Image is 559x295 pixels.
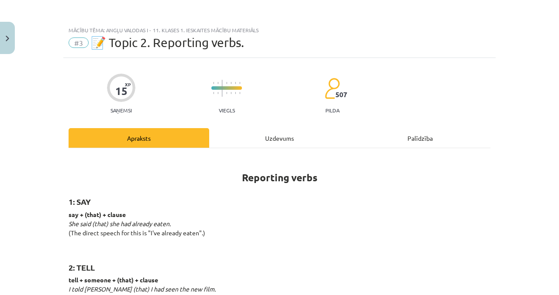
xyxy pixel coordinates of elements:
[231,82,231,84] img: icon-short-line-57e1e144782c952c97e751825c79c345078a6d821885a25fce030b3d8c18986b.svg
[69,210,490,247] p: (The direct speech for this is "I've already eaten".)
[69,285,216,293] em: I told [PERSON_NAME] (that) I had seen the new film.
[69,128,209,148] div: Apraksts
[242,171,317,184] strong: Reporting verbs
[226,82,227,84] img: icon-short-line-57e1e144782c952c97e751825c79c345078a6d821885a25fce030b3d8c18986b.svg
[69,262,95,272] strong: 2: TELL
[239,92,240,94] img: icon-short-line-57e1e144782c952c97e751825c79c345078a6d821885a25fce030b3d8c18986b.svg
[69,210,126,218] strong: say + (that) + clause
[235,92,236,94] img: icon-short-line-57e1e144782c952c97e751825c79c345078a6d821885a25fce030b3d8c18986b.svg
[222,80,223,97] img: icon-long-line-d9ea69661e0d244f92f715978eff75569469978d946b2353a9bb055b3ed8787d.svg
[325,107,339,113] p: pilda
[350,128,490,148] div: Palīdzība
[231,92,231,94] img: icon-short-line-57e1e144782c952c97e751825c79c345078a6d821885a25fce030b3d8c18986b.svg
[69,37,89,48] span: #3
[107,107,135,113] p: Saņemsi
[213,92,214,94] img: icon-short-line-57e1e144782c952c97e751825c79c345078a6d821885a25fce030b3d8c18986b.svg
[219,107,235,113] p: Viegls
[213,82,214,84] img: icon-short-line-57e1e144782c952c97e751825c79c345078a6d821885a25fce030b3d8c18986b.svg
[217,92,218,94] img: icon-short-line-57e1e144782c952c97e751825c79c345078a6d821885a25fce030b3d8c18986b.svg
[69,220,171,227] em: She said (that) she had already eaten.
[69,27,490,33] div: Mācību tēma: Angļu valodas i - 11. klases 1. ieskaites mācību materiāls
[69,276,158,284] strong: tell + someone + (that) + clause
[91,35,244,50] span: 📝 Topic 2. Reporting verbs.
[209,128,350,148] div: Uzdevums
[125,82,131,87] span: XP
[115,85,128,97] div: 15
[335,91,347,98] span: 507
[324,78,340,99] img: students-c634bb4e5e11cddfef0936a35e636f08e4e9abd3cc4e673bd6f9a4125e45ecb1.svg
[69,197,91,207] strong: 1: SAY
[6,36,9,41] img: icon-close-lesson-0947bae3869378f0d4975bcd49f059093ad1ed9edebbc8119c70593378902aed.svg
[217,82,218,84] img: icon-short-line-57e1e144782c952c97e751825c79c345078a6d821885a25fce030b3d8c18986b.svg
[239,82,240,84] img: icon-short-line-57e1e144782c952c97e751825c79c345078a6d821885a25fce030b3d8c18986b.svg
[226,92,227,94] img: icon-short-line-57e1e144782c952c97e751825c79c345078a6d821885a25fce030b3d8c18986b.svg
[235,82,236,84] img: icon-short-line-57e1e144782c952c97e751825c79c345078a6d821885a25fce030b3d8c18986b.svg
